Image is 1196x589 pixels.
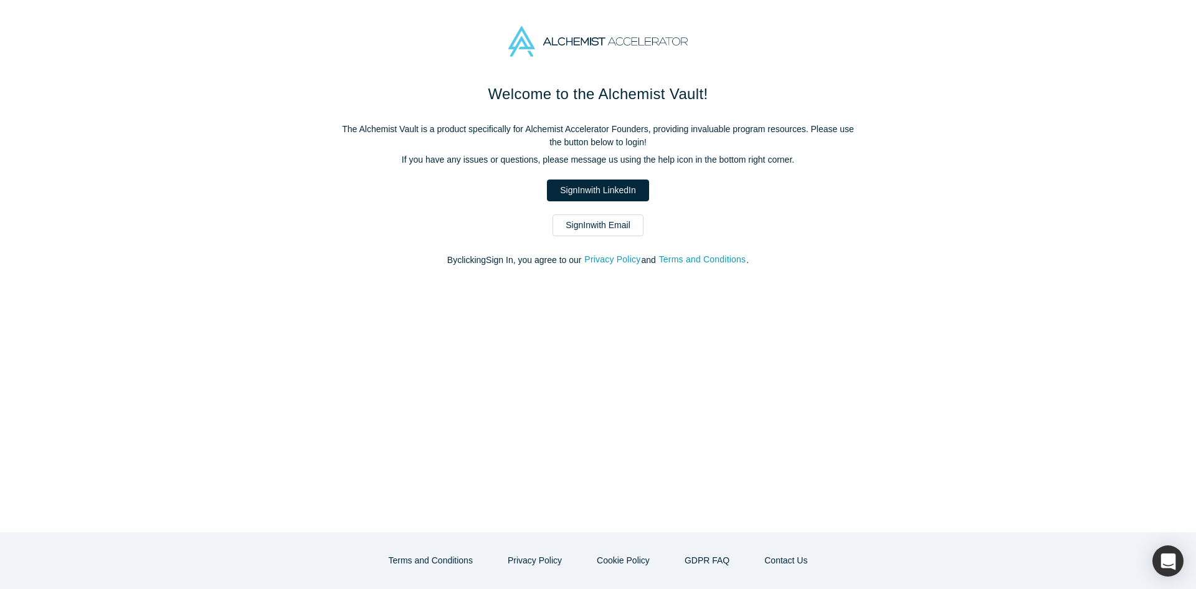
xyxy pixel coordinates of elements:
button: Terms and Conditions [658,252,747,267]
p: By clicking Sign In , you agree to our and . [336,254,860,267]
p: The Alchemist Vault is a product specifically for Alchemist Accelerator Founders, providing inval... [336,123,860,149]
img: Alchemist Accelerator Logo [508,26,688,57]
button: Terms and Conditions [376,550,486,572]
p: If you have any issues or questions, please message us using the help icon in the bottom right co... [336,153,860,166]
a: GDPR FAQ [672,550,743,572]
button: Privacy Policy [495,550,575,572]
a: SignInwith Email [553,214,643,236]
button: Cookie Policy [584,550,663,572]
button: Contact Us [751,550,820,572]
h1: Welcome to the Alchemist Vault! [336,83,860,105]
a: SignInwith LinkedIn [547,180,648,201]
button: Privacy Policy [584,252,641,267]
